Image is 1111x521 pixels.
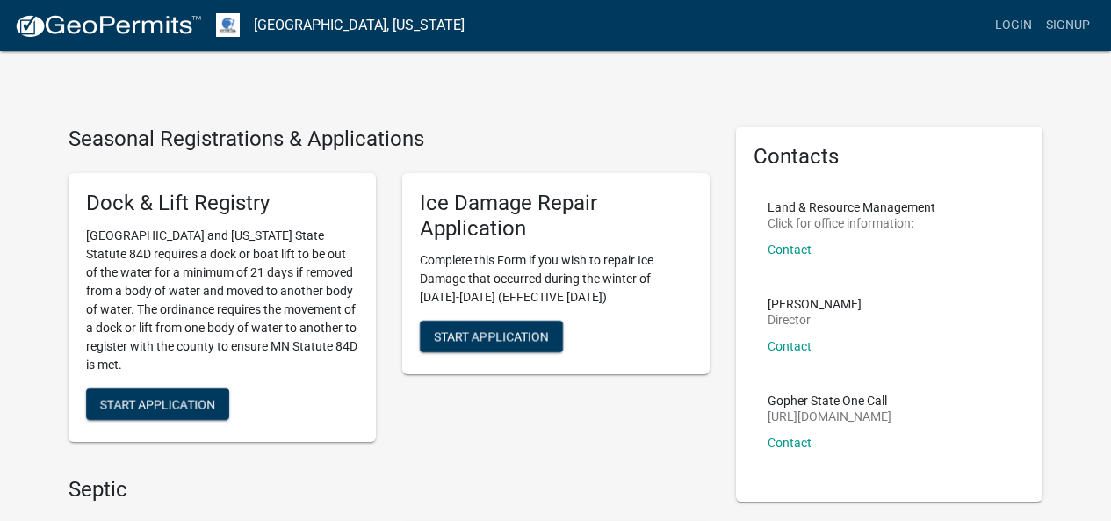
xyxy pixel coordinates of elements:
[768,339,812,353] a: Contact
[1039,9,1097,42] a: Signup
[768,394,891,407] p: Gopher State One Call
[420,251,692,307] p: Complete this Form if you wish to repair Ice Damage that occurred during the winter of [DATE]-[DA...
[768,201,935,213] p: Land & Resource Management
[768,436,812,450] a: Contact
[420,321,563,352] button: Start Application
[86,388,229,420] button: Start Application
[754,144,1026,170] h5: Contacts
[86,191,358,216] h5: Dock & Lift Registry
[86,227,358,374] p: [GEOGRAPHIC_DATA] and [US_STATE] State Statute 84D requires a dock or boat lift to be out of the ...
[768,410,891,423] p: [URL][DOMAIN_NAME]
[420,191,692,242] h5: Ice Damage Repair Application
[254,11,465,40] a: [GEOGRAPHIC_DATA], [US_STATE]
[69,477,710,503] h4: Septic
[434,329,549,344] span: Start Application
[768,217,935,229] p: Click for office information:
[768,242,812,257] a: Contact
[100,396,215,410] span: Start Application
[768,314,862,326] p: Director
[69,127,710,152] h4: Seasonal Registrations & Applications
[216,13,240,37] img: Otter Tail County, Minnesota
[988,9,1039,42] a: Login
[768,298,862,310] p: [PERSON_NAME]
